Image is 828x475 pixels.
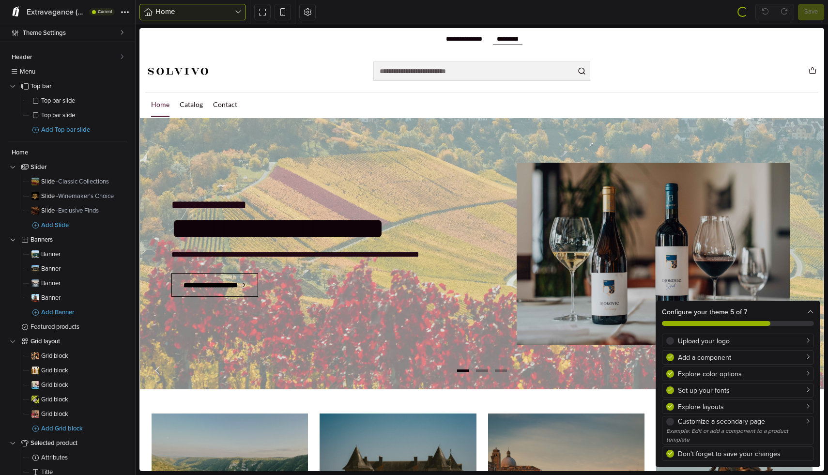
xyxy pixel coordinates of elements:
span: Add Grid block [41,426,127,432]
span: Banner [41,295,127,301]
span: - Winemaker's Choice [56,192,114,200]
button: Next slide [658,337,673,348]
a: Contact [74,64,98,89]
span: Current [98,10,112,14]
span: Banners [31,237,127,243]
a: Add Grid block [18,421,127,436]
a: Upload your logo [662,334,814,348]
a: Catalog [40,64,63,89]
span: Slider [31,164,127,170]
span: Add Slide [41,222,127,229]
a: Attributes [29,450,127,465]
a: Slide -Winemaker's Choice [29,189,127,203]
span: Add Banner [41,309,127,316]
a: Top bar [8,79,127,93]
img: 32 [31,396,39,403]
div: Explore color options [678,369,810,379]
img: Classic Collections [360,117,668,334]
a: Home [12,64,30,89]
a: Banner [29,291,127,305]
a: Add Top bar slide [18,123,127,137]
div: Customize a secondary page [678,416,810,427]
div: Don't forget to save your changes [678,449,810,459]
img: Solvivo [6,37,71,49]
span: Banner [41,280,127,287]
span: Grid block [41,353,127,359]
div: Configure your theme 5 of 7 [656,301,820,332]
span: Grid block [41,368,127,374]
a: Top bar slide [29,93,127,108]
div: Example: Edit or add a component to a product template [666,427,810,444]
img: 32 [31,410,39,418]
div: Upload your logo [678,336,810,346]
button: Previous slide [12,337,27,348]
a: Grid layout [8,334,127,349]
img: 32 [31,367,39,374]
a: Banners [8,232,127,247]
span: Theme Settings [23,26,120,40]
img: 32 [31,178,39,185]
button: Save [798,4,824,20]
span: Home [155,6,235,17]
span: Banner [41,266,127,272]
a: Featured products [8,320,127,334]
span: Top bar [31,83,127,90]
span: Header [12,54,120,61]
a: Grid block [29,378,127,392]
span: Top bar slide [41,112,127,119]
a: Banner [29,276,127,291]
div: Set up your fonts [678,385,810,396]
a: Menu [8,64,127,79]
img: 32 [31,207,39,215]
button: Submit [434,33,451,53]
a: Slide -Classic Collections [29,174,127,189]
div: Add a component [678,352,810,363]
span: Grid block [41,411,127,417]
span: Featured products [31,324,127,330]
span: Home [12,150,127,156]
a: Banner [29,261,127,276]
span: Go to slide 3 [355,337,367,348]
div: Explore layouts [678,402,810,412]
span: Top bar slide [41,98,127,104]
a: Banner [29,247,127,261]
span: Slide [41,179,127,185]
a: Selected product [8,436,127,450]
span: Add Top bar slide [41,127,127,133]
span: Grid layout [31,338,127,345]
span: Grid block [41,382,127,388]
span: - Exclusive Finds [56,207,99,215]
img: 32 [31,352,39,360]
span: Extravagance (Dark) [27,7,87,17]
img: 32 [31,294,39,302]
img: 32 [31,192,39,200]
span: Attributes [41,455,127,461]
a: Slider [8,160,127,174]
a: Top bar slide [29,108,127,123]
a: Slide -Exclusive Finds [29,203,127,218]
span: Go to slide 1 [318,337,329,348]
span: - Classic Collections [56,178,109,185]
span: Save [804,7,818,17]
span: Banner [41,251,127,258]
a: Header [8,50,127,64]
div: 1 / 3 [0,90,685,361]
a: Grid block [29,363,127,378]
img: 32 [31,265,39,273]
div: Configure your theme 5 of 7 [662,307,814,317]
img: 32 [31,279,39,287]
span: Slide [41,208,127,214]
span: Selected product [31,440,127,446]
a: Grid block [29,407,127,421]
img: 32 [31,381,39,389]
a: Add Slide [18,218,127,232]
a: Grid block [29,349,127,363]
button: Home [139,4,246,20]
img: 32 [31,250,39,258]
span: Menu [20,69,127,75]
a: Add Banner [18,305,127,320]
span: Grid block [41,397,127,403]
button: Cart [667,36,679,50]
span: Slide [41,193,127,199]
span: Go to slide 2 [337,337,348,348]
